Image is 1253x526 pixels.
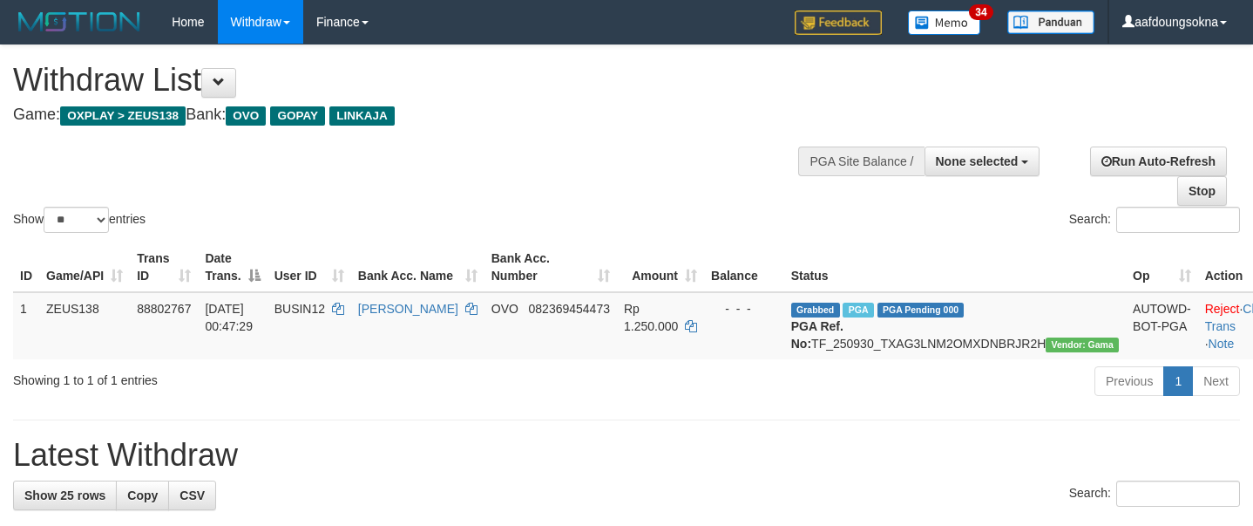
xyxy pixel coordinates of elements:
select: Showentries [44,207,109,233]
span: OVO [491,302,518,316]
td: 1 [13,292,39,359]
td: TF_250930_TXAG3LNM2OMXDNBRJR2H [784,292,1126,359]
span: [DATE] 00:47:29 [205,302,253,333]
span: Copy 082369454473 to clipboard [529,302,610,316]
span: BUSIN12 [274,302,325,316]
label: Search: [1069,481,1240,507]
th: User ID: activate to sort column ascending [268,243,351,292]
th: Balance [704,243,784,292]
img: Feedback.jpg [795,10,882,35]
a: Note [1209,337,1235,351]
td: AUTOWD-BOT-PGA [1126,292,1198,359]
a: [PERSON_NAME] [358,302,458,316]
a: Next [1192,366,1240,396]
a: CSV [168,481,216,510]
a: Run Auto-Refresh [1090,147,1227,176]
span: CSV [179,488,205,502]
span: Rp 1.250.000 [624,302,678,333]
th: Bank Acc. Number: activate to sort column ascending [484,243,617,292]
span: Vendor URL: https://trx31.1velocity.biz [1046,338,1119,352]
a: Show 25 rows [13,481,117,510]
h1: Latest Withdraw [13,438,1240,473]
div: - - - [711,300,777,318]
span: LINKAJA [329,106,395,126]
span: 34 [969,4,992,20]
img: panduan.png [1007,10,1094,34]
span: OVO [226,106,266,126]
input: Search: [1116,481,1240,507]
label: Show entries [13,207,146,233]
th: Bank Acc. Name: activate to sort column ascending [351,243,484,292]
a: Stop [1177,176,1227,206]
span: None selected [936,154,1019,168]
a: Previous [1094,366,1164,396]
label: Search: [1069,207,1240,233]
div: PGA Site Balance / [798,147,924,176]
th: Op: activate to sort column ascending [1126,243,1198,292]
th: Game/API: activate to sort column ascending [39,243,130,292]
span: Show 25 rows [24,488,105,502]
th: Trans ID: activate to sort column ascending [130,243,198,292]
span: Copy [127,488,158,502]
span: Grabbed [791,303,840,318]
button: None selected [925,147,1040,176]
b: PGA Ref. No: [791,319,843,351]
a: Copy [116,481,169,510]
a: Reject [1205,302,1240,316]
span: 88802767 [137,302,191,316]
h4: Game: Bank: [13,106,818,124]
span: GOPAY [270,106,325,126]
td: ZEUS138 [39,292,130,359]
a: 1 [1163,366,1193,396]
h1: Withdraw List [13,63,818,98]
img: Button%20Memo.svg [908,10,981,35]
th: Status [784,243,1126,292]
span: Marked by aafsreyleap [843,303,873,318]
th: ID [13,243,39,292]
th: Amount: activate to sort column ascending [617,243,704,292]
img: MOTION_logo.png [13,9,146,35]
input: Search: [1116,207,1240,233]
th: Date Trans.: activate to sort column descending [198,243,267,292]
span: PGA Pending [877,303,965,318]
span: OXPLAY > ZEUS138 [60,106,186,126]
div: Showing 1 to 1 of 1 entries [13,365,509,389]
